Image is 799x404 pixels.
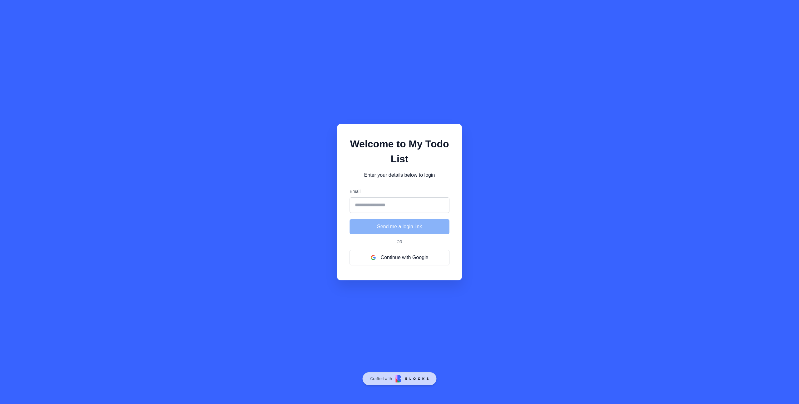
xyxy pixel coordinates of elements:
span: Crafted with [370,376,392,381]
img: Blocks [395,375,429,382]
button: Send me a login link [350,219,449,234]
h1: Welcome to My Todo List [350,136,449,166]
img: google logo [371,255,376,260]
button: Continue with Google [350,250,449,265]
span: Or [394,239,405,245]
p: Enter your details below to login [350,171,449,179]
label: Email [350,188,449,195]
a: Crafted with [362,372,436,385]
